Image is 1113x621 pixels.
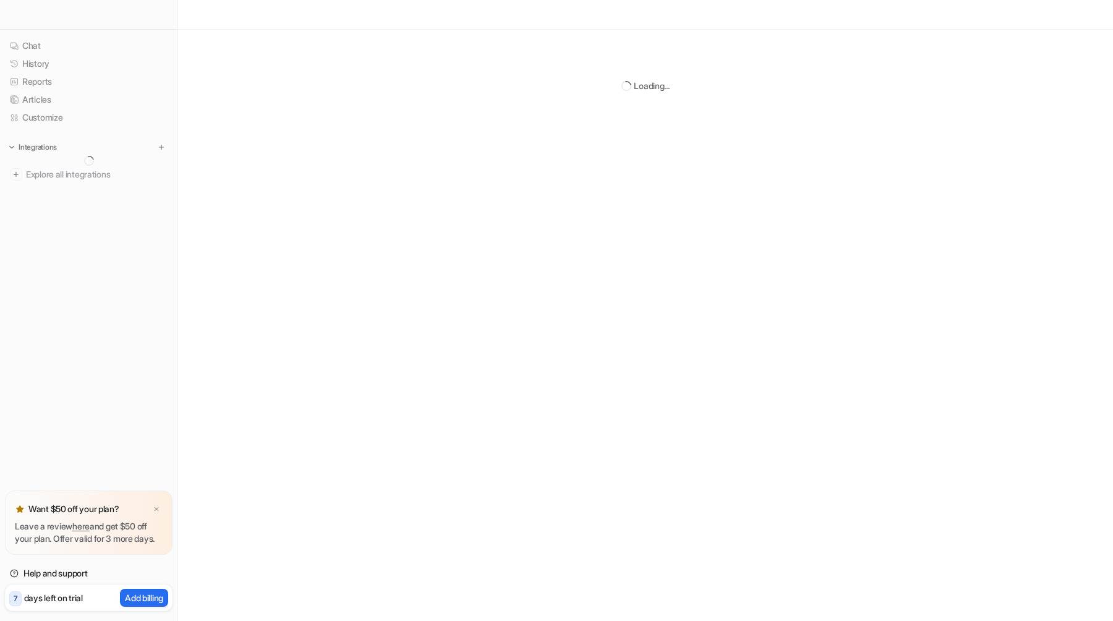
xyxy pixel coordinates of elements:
[15,504,25,514] img: star
[5,565,173,582] a: Help and support
[24,591,83,604] p: days left on trial
[5,141,61,153] button: Integrations
[72,521,90,531] a: here
[7,143,16,152] img: expand menu
[5,55,173,72] a: History
[28,503,119,515] p: Want $50 off your plan?
[5,73,173,90] a: Reports
[5,91,173,108] a: Articles
[5,37,173,54] a: Chat
[125,591,163,604] p: Add billing
[153,505,160,513] img: x
[5,109,173,126] a: Customize
[157,143,166,152] img: menu_add.svg
[19,142,57,152] p: Integrations
[120,589,168,607] button: Add billing
[14,593,17,604] p: 7
[10,168,22,181] img: explore all integrations
[5,166,173,183] a: Explore all integrations
[26,165,168,184] span: Explore all integrations
[15,520,163,545] p: Leave a review and get $50 off your plan. Offer valid for 3 more days.
[634,79,669,92] div: Loading...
